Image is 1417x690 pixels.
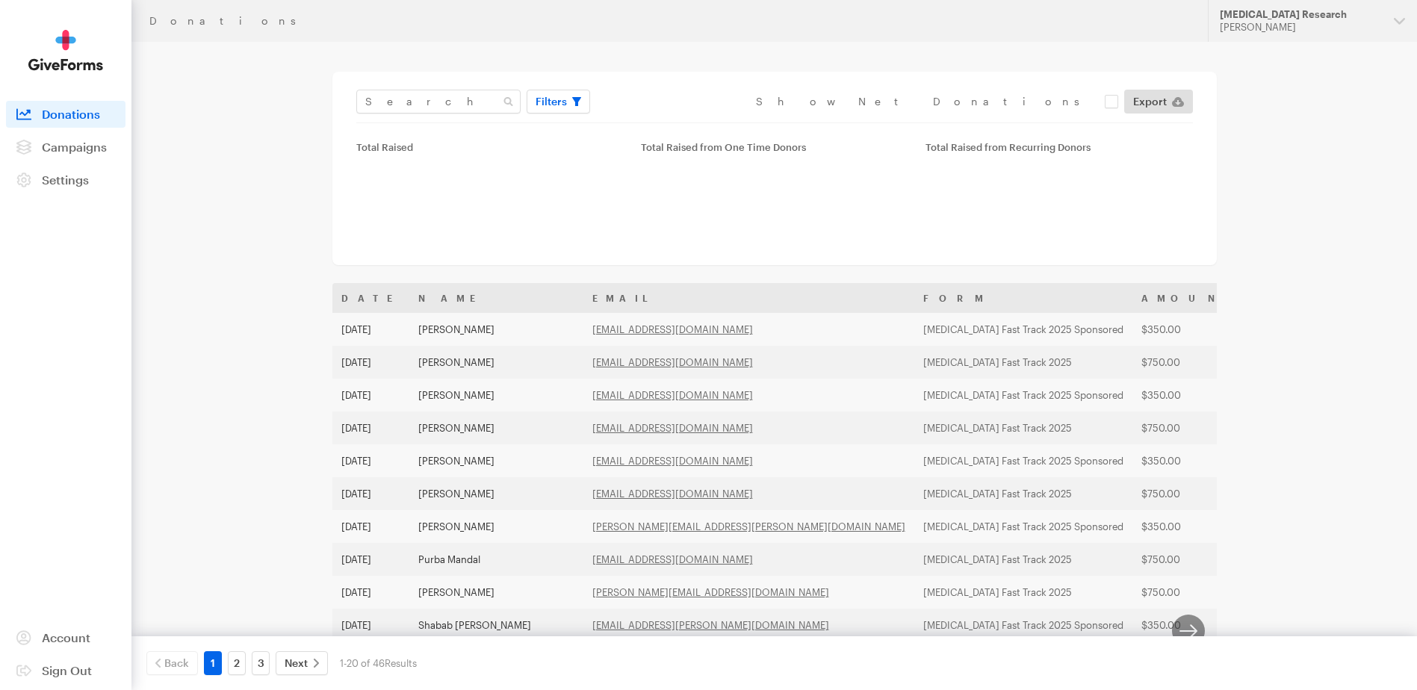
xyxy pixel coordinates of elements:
input: Search Name & Email [356,90,521,114]
td: [MEDICAL_DATA] Fast Track 2025 Sponsored [914,444,1132,477]
span: Account [42,630,90,644]
td: $750.00 [1132,411,1253,444]
td: [DATE] [332,510,409,543]
td: [PERSON_NAME] [409,411,583,444]
td: [DATE] [332,313,409,346]
td: Purba Mandal [409,543,583,576]
td: [MEDICAL_DATA] Fast Track 2025 Sponsored [914,510,1132,543]
button: Filters [527,90,590,114]
a: Next [276,651,328,675]
a: Account [6,624,125,651]
span: Results [385,657,417,669]
td: [PERSON_NAME] [409,313,583,346]
a: Export [1124,90,1193,114]
a: Campaigns [6,134,125,161]
a: [EMAIL_ADDRESS][DOMAIN_NAME] [592,422,753,434]
td: [DATE] [332,576,409,609]
td: [MEDICAL_DATA] Fast Track 2025 Sponsored [914,313,1132,346]
span: Campaigns [42,140,107,154]
a: Donations [6,101,125,128]
th: Form [914,283,1132,313]
td: Shabab [PERSON_NAME] [409,609,583,641]
span: Filters [536,93,567,111]
td: $350.00 [1132,609,1253,641]
th: Date [332,283,409,313]
div: [PERSON_NAME] [1220,21,1382,34]
td: $750.00 [1132,346,1253,379]
td: [PERSON_NAME] [409,477,583,510]
td: $350.00 [1132,313,1253,346]
div: Total Raised from One Time Donors [641,141,908,153]
td: [MEDICAL_DATA] Fast Track 2025 [914,346,1132,379]
a: [EMAIL_ADDRESS][DOMAIN_NAME] [592,389,753,401]
td: [DATE] [332,411,409,444]
a: 2 [228,651,246,675]
td: $750.00 [1132,576,1253,609]
img: GiveForms [28,30,103,71]
th: Amount [1132,283,1253,313]
a: [EMAIL_ADDRESS][DOMAIN_NAME] [592,455,753,467]
td: $750.00 [1132,543,1253,576]
div: Total Raised from Recurring Donors [925,141,1192,153]
td: [PERSON_NAME] [409,346,583,379]
td: [DATE] [332,477,409,510]
td: [DATE] [332,444,409,477]
td: [MEDICAL_DATA] Fast Track 2025 [914,477,1132,510]
td: [PERSON_NAME] [409,510,583,543]
td: $350.00 [1132,444,1253,477]
td: [DATE] [332,379,409,411]
span: Donations [42,107,100,121]
div: 1-20 of 46 [340,651,417,675]
a: Settings [6,167,125,193]
td: [MEDICAL_DATA] Fast Track 2025 [914,543,1132,576]
td: [MEDICAL_DATA] Fast Track 2025 Sponsored [914,609,1132,641]
td: $750.00 [1132,477,1253,510]
a: [EMAIL_ADDRESS][DOMAIN_NAME] [592,323,753,335]
a: [EMAIL_ADDRESS][DOMAIN_NAME] [592,488,753,500]
td: [MEDICAL_DATA] Fast Track 2025 Sponsored [914,379,1132,411]
td: $350.00 [1132,510,1253,543]
a: [PERSON_NAME][EMAIL_ADDRESS][DOMAIN_NAME] [592,586,829,598]
td: $350.00 [1132,379,1253,411]
span: Export [1133,93,1167,111]
td: [MEDICAL_DATA] Fast Track 2025 [914,576,1132,609]
a: [EMAIL_ADDRESS][DOMAIN_NAME] [592,356,753,368]
th: Email [583,283,914,313]
a: [PERSON_NAME][EMAIL_ADDRESS][PERSON_NAME][DOMAIN_NAME] [592,520,905,532]
div: [MEDICAL_DATA] Research [1220,8,1382,21]
th: Name [409,283,583,313]
a: 3 [252,651,270,675]
td: [PERSON_NAME] [409,379,583,411]
span: Sign Out [42,663,92,677]
span: Settings [42,172,89,187]
td: [MEDICAL_DATA] Fast Track 2025 [914,411,1132,444]
a: [EMAIL_ADDRESS][PERSON_NAME][DOMAIN_NAME] [592,619,829,631]
div: Total Raised [356,141,623,153]
td: [DATE] [332,543,409,576]
td: [DATE] [332,346,409,379]
td: [DATE] [332,609,409,641]
td: [PERSON_NAME] [409,576,583,609]
span: Next [285,654,308,672]
td: [PERSON_NAME] [409,444,583,477]
a: Sign Out [6,657,125,684]
a: [EMAIL_ADDRESS][DOMAIN_NAME] [592,553,753,565]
